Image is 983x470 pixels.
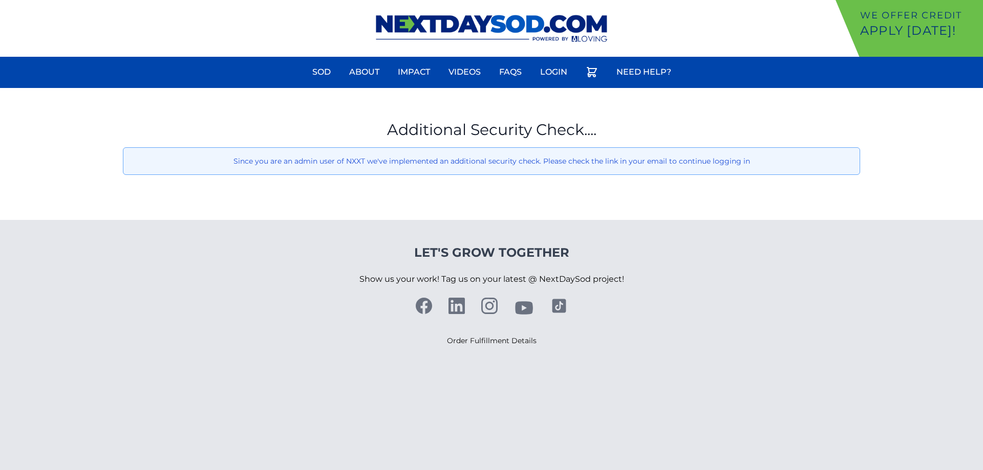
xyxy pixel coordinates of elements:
p: Apply [DATE]! [860,23,979,39]
a: Order Fulfillment Details [447,336,537,345]
a: Login [534,60,573,84]
h1: Additional Security Check.... [123,121,860,139]
p: Since you are an admin user of NXXT we've implemented an additional security check. Please check ... [132,156,851,166]
a: FAQs [493,60,528,84]
a: Need Help? [610,60,677,84]
h4: Let's Grow Together [359,244,624,261]
a: Impact [392,60,436,84]
a: About [343,60,386,84]
p: Show us your work! Tag us on your latest @ NextDaySod project! [359,261,624,298]
a: Sod [306,60,337,84]
a: Videos [442,60,487,84]
p: We offer Credit [860,8,979,23]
